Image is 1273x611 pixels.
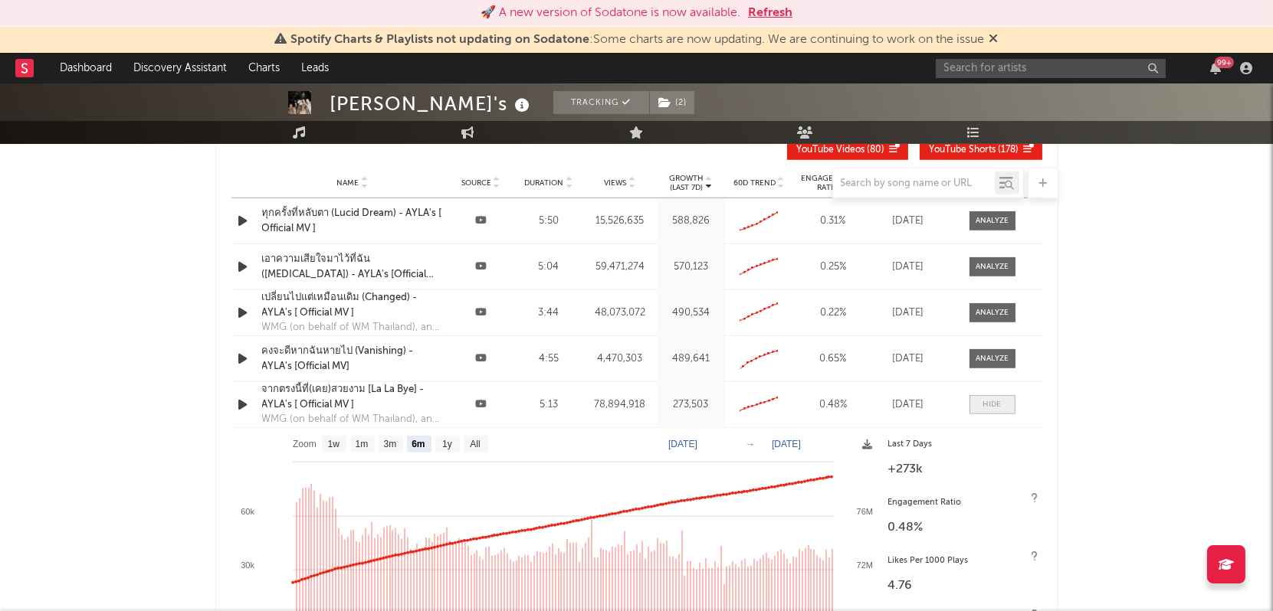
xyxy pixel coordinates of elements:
div: 78,894,918 [586,397,653,413]
div: 3:44 [519,305,579,321]
text: 76M [856,507,872,516]
button: (2) [650,91,694,114]
div: Last 7 Days [888,436,1035,454]
div: [PERSON_NAME]'s [330,91,534,116]
div: WMG (on behalf of WM Thailand), and 1 Music Rights Societies [262,320,443,335]
div: 4:55 [519,351,579,367]
text: 72M [856,560,872,570]
div: 🚀 A new version of Sodatone is now available. [481,4,740,22]
div: 59,471,274 [586,260,653,275]
a: Charts [238,53,290,83]
div: 48,073,072 [586,305,653,321]
div: [DATE] [878,397,939,413]
a: Discovery Assistant [123,53,238,83]
div: 99 + [1215,57,1234,68]
span: Spotify Charts & Playlists not updating on Sodatone [291,34,590,46]
text: 1y [442,439,452,450]
button: Tracking [553,91,649,114]
div: 489,641 [661,351,721,367]
a: เอาความเสียใจมาไว้ที่ฉัน ([MEDICAL_DATA]) - AYLA's [Official MV] [262,252,443,282]
div: WMG (on behalf of WM Thailand), and 1 Music Rights Societies [262,412,443,427]
a: Leads [290,53,340,83]
text: [DATE] [668,439,697,449]
div: 0.25 % [797,260,870,275]
div: 0.22 % [797,305,870,321]
span: ( 178 ) [930,145,1019,155]
button: YouTube Shorts(178) [920,139,1042,160]
text: → [746,439,755,449]
div: 588,826 [661,214,721,229]
a: Dashboard [49,53,123,83]
span: YouTube Videos [797,145,865,155]
span: ( 80 ) [797,145,885,155]
text: All [470,439,480,450]
div: Likes Per 1000 Plays [888,552,1035,570]
input: Search by song name or URL [833,178,995,190]
div: 490,534 [661,305,721,321]
input: Search for artists [936,59,1166,78]
div: Engagement Ratio [888,494,1035,512]
span: ( 2 ) [649,91,695,114]
div: [DATE] [878,305,939,321]
button: Refresh [748,4,792,22]
text: 60k [241,507,254,516]
a: คงจะดีหากฉันหายไป (Vanishing) - AYLA's [Official MV] [262,344,443,374]
div: 0.65 % [797,351,870,367]
div: +273k [888,460,1035,479]
div: 0.48 % [888,518,1035,537]
div: 15,526,635 [586,214,653,229]
span: YouTube Shorts [930,145,996,155]
text: 30k [241,560,254,570]
div: 4,470,303 [586,351,653,367]
text: 6m [412,439,425,450]
div: 5:04 [519,260,579,275]
text: 3m [383,439,396,450]
div: 0.48 % [797,397,870,413]
text: 1m [355,439,368,450]
div: 5:50 [519,214,579,229]
div: 4.76 [888,577,1035,595]
text: 1w [327,439,340,450]
button: 99+ [1210,62,1221,74]
div: [DATE] [878,260,939,275]
div: [DATE] [878,214,939,229]
span: Dismiss [989,34,999,46]
text: Zoom [293,439,317,450]
span: : Some charts are now updating. We are continuing to work on the issue [291,34,985,46]
a: จากตรงนี้ที่(เคย)สวยงาม [La La Bye] - AYLA's [ Official MV ] [262,382,443,412]
div: 273,503 [661,397,721,413]
button: YouTube Videos(80) [787,139,908,160]
div: 5:13 [519,397,579,413]
a: เปลี่ยนไปแต่เหมือนเดิม (Changed) - AYLA's [ Official MV ] [262,290,443,320]
text: [DATE] [772,439,801,449]
a: ทุกครั้งที่หลับตา (Lucid Dream) - AYLA's [ Official MV ] [262,206,443,236]
div: [DATE] [878,351,939,367]
div: 570,123 [661,260,721,275]
div: 0.31 % [797,214,870,229]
